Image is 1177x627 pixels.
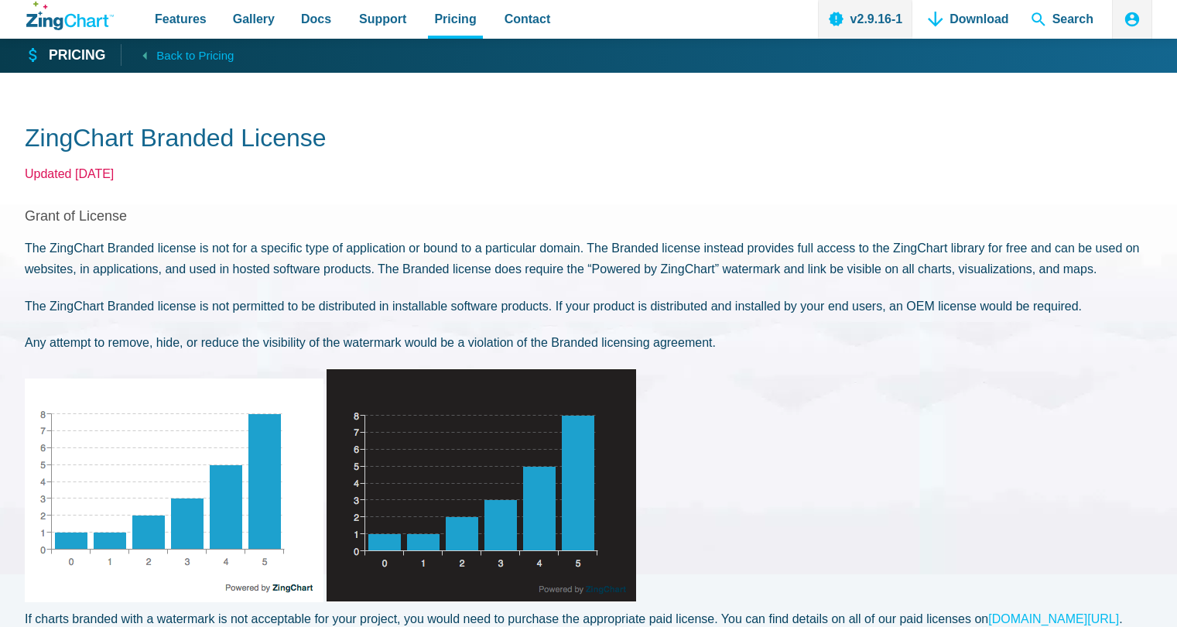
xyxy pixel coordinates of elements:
[25,332,1152,353] p: Any attempt to remove, hide, or reduce the visibility of the watermark would be a violation of th...
[25,379,323,602] img: Light theme watermark example
[156,46,234,66] span: Back to Pricing
[25,122,1152,157] h1: ZingChart Branded License
[49,49,105,63] strong: Pricing
[25,207,1152,225] h2: Grant of License
[121,44,234,66] a: Back to Pricing
[434,9,476,29] span: Pricing
[25,163,1152,184] p: Updated [DATE]
[301,9,331,29] span: Docs
[155,9,207,29] span: Features
[25,296,1152,317] p: The ZingChart Branded license is not permitted to be distributed in installable software products...
[988,612,1119,625] a: [DOMAIN_NAME][URL]
[26,2,114,30] a: ZingChart Logo. Click to return to the homepage
[26,46,105,65] a: Pricing
[25,238,1152,279] p: The ZingChart Branded license is not for a specific type of application or bound to a particular ...
[505,9,551,29] span: Contact
[327,368,636,602] img: Dark theme watermark example
[359,9,406,29] span: Support
[233,9,275,29] span: Gallery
